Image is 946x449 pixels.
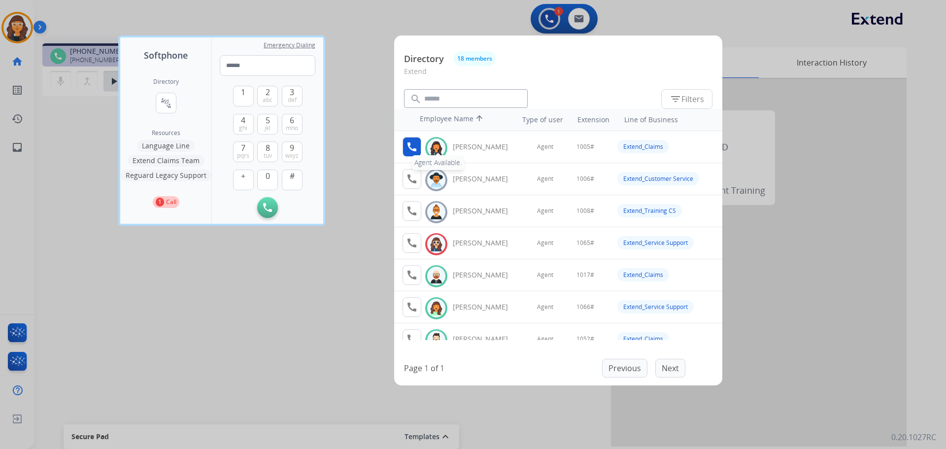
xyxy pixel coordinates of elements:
[406,141,418,153] mat-icon: call
[160,97,172,109] mat-icon: connect_without_contact
[412,155,464,170] div: Agent Available.
[266,142,270,154] span: 8
[152,129,180,137] span: Resources
[576,143,594,151] span: 1005#
[241,170,245,182] span: +
[429,173,443,188] img: avatar
[576,271,594,279] span: 1017#
[670,93,704,105] span: Filters
[121,170,211,181] button: Reguard Legacy Support
[137,140,195,152] button: Language Line
[537,335,553,343] span: Agent
[573,110,614,130] th: Extension
[266,86,270,98] span: 2
[241,86,245,98] span: 1
[537,207,553,215] span: Agent
[404,362,422,374] p: Page
[404,52,444,66] p: Directory
[576,303,594,311] span: 1066#
[453,270,519,280] div: [PERSON_NAME]
[617,172,699,185] div: Extend_Customer Service
[661,89,712,109] button: Filters
[290,142,294,154] span: 9
[288,96,297,104] span: def
[891,431,936,443] p: 0.20.1027RC
[266,114,270,126] span: 5
[282,86,303,106] button: 3def
[508,110,568,130] th: Type of user
[290,86,294,98] span: 3
[233,86,254,106] button: 1
[429,333,443,348] img: avatar
[576,207,594,215] span: 1008#
[156,198,164,207] p: 1
[454,51,496,66] button: 18 members
[453,302,519,312] div: [PERSON_NAME]
[257,86,278,106] button: 2abc
[286,124,298,132] span: mno
[263,203,272,212] img: call-button
[128,155,204,167] button: Extend Claims Team
[670,93,681,105] mat-icon: filter_list
[429,140,443,156] img: avatar
[617,140,669,153] div: Extend_Claims
[431,362,438,374] p: of
[429,237,443,252] img: avatar
[453,334,519,344] div: [PERSON_NAME]
[233,170,254,190] button: +
[406,301,418,313] mat-icon: call
[257,141,278,162] button: 8tuv
[282,141,303,162] button: 9wxyz
[406,269,418,281] mat-icon: call
[537,239,553,247] span: Agent
[153,196,179,208] button: 1Call
[429,205,443,220] img: avatar
[406,237,418,249] mat-icon: call
[257,114,278,135] button: 5jkl
[410,93,422,105] mat-icon: search
[429,269,443,284] img: avatar
[264,152,272,160] span: tuv
[617,204,682,217] div: Extend_Training CS
[406,173,418,185] mat-icon: call
[285,152,299,160] span: wxyz
[233,114,254,135] button: 4ghi
[453,238,519,248] div: [PERSON_NAME]
[576,175,594,183] span: 1006#
[617,300,694,313] div: Extend_Service Support
[282,114,303,135] button: 6mno
[537,175,553,183] span: Agent
[265,124,270,132] span: jkl
[473,114,485,126] mat-icon: arrow_upward
[239,124,247,132] span: ghi
[429,301,443,316] img: avatar
[241,114,245,126] span: 4
[406,205,418,217] mat-icon: call
[153,78,179,86] h2: Directory
[257,170,278,190] button: 0
[617,268,669,281] div: Extend_Claims
[576,335,594,343] span: 1052#
[617,236,694,249] div: Extend_Service Support
[453,142,519,152] div: [PERSON_NAME]
[576,239,594,247] span: 1065#
[166,198,176,207] p: Call
[537,303,553,311] span: Agent
[617,332,669,345] div: Extend_Claims
[233,141,254,162] button: 7pqrs
[453,174,519,184] div: [PERSON_NAME]
[403,137,421,157] button: Agent Available.
[282,170,303,190] button: #
[537,143,553,151] span: Agent
[537,271,553,279] span: Agent
[264,41,315,49] span: Emergency Dialing
[619,110,717,130] th: Line of Business
[144,48,188,62] span: Softphone
[241,142,245,154] span: 7
[453,206,519,216] div: [PERSON_NAME]
[266,170,270,182] span: 0
[263,96,272,104] span: abc
[415,109,504,131] th: Employee Name
[290,114,294,126] span: 6
[290,170,295,182] span: #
